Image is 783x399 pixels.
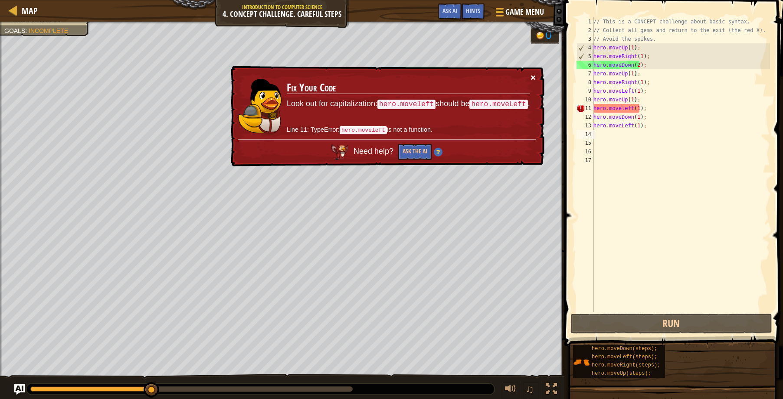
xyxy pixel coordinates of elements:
div: 11 [577,104,594,113]
span: Ask AI [442,6,457,15]
button: Ask the AI [398,144,432,160]
div: 10 [577,95,594,104]
div: 9 [577,87,594,95]
div: 14 [577,130,594,139]
button: Toggle fullscreen [543,381,560,399]
button: Game Menu [489,3,549,24]
div: 7 [577,69,594,78]
button: Run [570,314,773,334]
img: AI [331,144,348,160]
span: ♫ [525,383,534,396]
button: × [531,73,536,82]
div: 12 [577,113,594,121]
div: 0 [546,30,554,41]
code: hero.moveleft [377,100,436,109]
span: hero.moveRight(steps); [592,362,660,368]
img: Hint [434,148,442,156]
code: hero.moveLeft [469,100,527,109]
div: Team 'ogres' has 0 gold. [531,27,559,44]
div: 15 [577,139,594,147]
span: Goals [4,27,25,34]
img: duck_ida.png [238,79,282,133]
span: Map [22,5,38,16]
div: 4 [577,43,594,52]
a: Map [17,5,38,16]
div: 1 [577,17,594,26]
div: 13 [577,121,594,130]
span: Incomplete [29,27,68,34]
div: 6 [577,61,594,69]
p: Look out for capitalization: should be . [287,98,530,110]
span: Hints [466,6,480,15]
button: Adjust volume [502,381,519,399]
span: hero.moveLeft(steps); [592,354,657,360]
div: 2 [577,26,594,35]
span: hero.moveUp(steps); [592,370,651,376]
span: hero.moveDown(steps); [592,346,657,352]
img: portrait.png [573,354,590,370]
span: Game Menu [505,6,544,18]
div: 17 [577,156,594,165]
h3: Fix Your Code [287,82,530,94]
p: Line 11: TypeError: is not a function. [287,125,530,135]
code: hero.moveleft [340,126,387,134]
button: ♫ [524,381,538,399]
span: : [25,27,29,34]
span: Need help? [354,147,396,156]
div: 16 [577,147,594,156]
button: Ask AI [438,3,462,19]
div: 8 [577,78,594,87]
div: 5 [577,52,594,61]
div: 3 [577,35,594,43]
button: Ask AI [14,384,25,395]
